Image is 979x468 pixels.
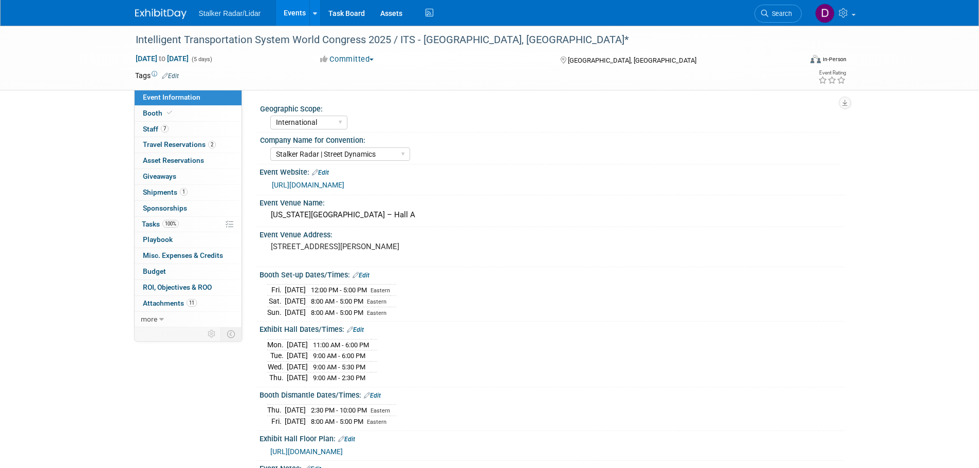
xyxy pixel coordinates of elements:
a: [URL][DOMAIN_NAME] [272,181,344,189]
div: Event Website: [260,164,844,178]
span: Eastern [367,310,386,316]
a: Attachments11 [135,296,242,311]
span: 12:00 PM - 5:00 PM [311,286,367,294]
div: [US_STATE][GEOGRAPHIC_DATA] – Hall A [267,207,837,223]
a: Search [754,5,802,23]
span: 9:00 AM - 2:30 PM [313,374,365,382]
span: 8:00 AM - 5:00 PM [311,309,363,316]
a: Edit [353,272,370,279]
pre: [STREET_ADDRESS][PERSON_NAME] [271,242,492,251]
span: 8:00 AM - 5:00 PM [311,297,363,305]
a: Edit [364,392,381,399]
span: 100% [162,220,179,228]
span: Booth [143,109,174,117]
div: Booth Set-up Dates/Times: [260,267,844,280]
a: Asset Reservations [135,153,242,169]
a: ROI, Objectives & ROO [135,280,242,295]
td: [DATE] [287,372,308,383]
a: Edit [338,436,355,443]
span: [GEOGRAPHIC_DATA], [GEOGRAPHIC_DATA] [568,57,696,64]
td: [DATE] [285,285,306,296]
a: Booth [135,106,242,121]
span: Search [768,10,792,17]
span: 9:00 AM - 5:30 PM [313,363,365,371]
span: Giveaways [143,172,176,180]
span: Budget [143,267,166,275]
span: Event Information [143,93,200,101]
a: Misc. Expenses & Credits [135,248,242,264]
span: Eastern [367,298,386,305]
a: Edit [347,326,364,333]
img: Format-Inperson.png [810,55,821,63]
button: Committed [317,54,378,65]
td: [DATE] [285,405,306,416]
span: 2:30 PM - 10:00 PM [311,406,367,414]
span: Travel Reservations [143,140,216,148]
span: Misc. Expenses & Credits [143,251,223,259]
div: Event Format [741,53,847,69]
span: Staff [143,125,169,133]
td: Thu. [267,372,287,383]
span: Sponsorships [143,204,187,212]
div: In-Person [822,55,846,63]
td: Sun. [267,307,285,317]
td: Toggle Event Tabs [220,327,242,341]
span: ROI, Objectives & ROO [143,283,212,291]
span: [DATE] [DATE] [135,54,189,63]
div: Company Name for Convention: [260,133,840,145]
td: Sat. [267,295,285,307]
span: Asset Reservations [143,156,204,164]
span: to [157,54,167,63]
a: Shipments1 [135,185,242,200]
span: Shipments [143,188,188,196]
span: Playbook [143,235,173,244]
span: Eastern [371,287,390,294]
span: 1 [180,188,188,196]
div: Intelligent Transportation System World Congress 2025 / ITS - [GEOGRAPHIC_DATA], [GEOGRAPHIC_DATA]* [132,31,786,49]
a: [URL][DOMAIN_NAME] [270,447,343,456]
a: Budget [135,264,242,279]
td: [DATE] [287,339,308,350]
span: 11 [187,299,197,307]
span: Stalker Radar/Lidar [199,9,261,17]
a: Edit [312,169,329,176]
a: Sponsorships [135,201,242,216]
div: Exhibit Hall Dates/Times: [260,322,844,335]
div: Booth Dismantle Dates/Times: [260,387,844,401]
div: Geographic Scope: [260,101,840,114]
span: (5 days) [191,56,212,63]
td: Tue. [267,350,287,362]
td: [DATE] [285,307,306,317]
div: Exhibit Hall Floor Plan: [260,431,844,444]
a: Event Information [135,90,242,105]
div: Event Venue Address: [260,227,844,240]
a: Travel Reservations2 [135,137,242,153]
td: [DATE] [287,361,308,372]
span: Eastern [371,407,390,414]
span: 2 [208,141,216,148]
td: [DATE] [287,350,308,362]
a: Tasks100% [135,217,242,232]
span: Tasks [142,220,179,228]
td: Thu. [267,405,285,416]
span: 7 [161,125,169,133]
td: Wed. [267,361,287,372]
a: Staff7 [135,122,242,137]
div: Event Rating [818,70,846,76]
a: Playbook [135,232,242,248]
span: more [141,315,157,323]
td: Tags [135,70,179,81]
i: Booth reservation complete [167,110,172,116]
span: Eastern [367,419,386,425]
td: Mon. [267,339,287,350]
td: Fri. [267,285,285,296]
span: Attachments [143,299,197,307]
div: Event Venue Name: [260,195,844,208]
td: [DATE] [285,416,306,426]
a: more [135,312,242,327]
a: Giveaways [135,169,242,184]
td: Fri. [267,416,285,426]
td: [DATE] [285,295,306,307]
span: 8:00 AM - 5:00 PM [311,418,363,425]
